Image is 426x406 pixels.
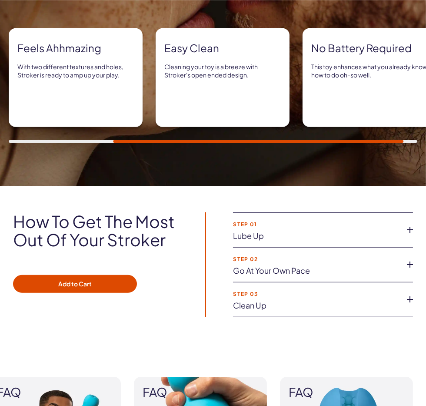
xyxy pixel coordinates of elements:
span: FAQ [143,386,258,399]
strong: Feels ahhmazing [17,41,134,56]
strong: Easy clean [164,41,281,56]
a: Go at your own pace [233,266,399,275]
span: FAQ [289,386,404,399]
p: Cleaning your toy is a breeze with Stroker's open ended design. [164,63,281,80]
h2: How to get the most out of your Stroker [13,212,181,249]
button: Add to Cart [13,275,137,293]
strong: Step 03 [233,291,399,297]
p: With two different textures and holes, Stroker is ready to amp up your play. [17,63,134,80]
a: Clean up [233,301,399,310]
strong: Step 01 [233,221,399,227]
a: Lube up [233,232,399,240]
strong: Step 02 [233,256,399,262]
